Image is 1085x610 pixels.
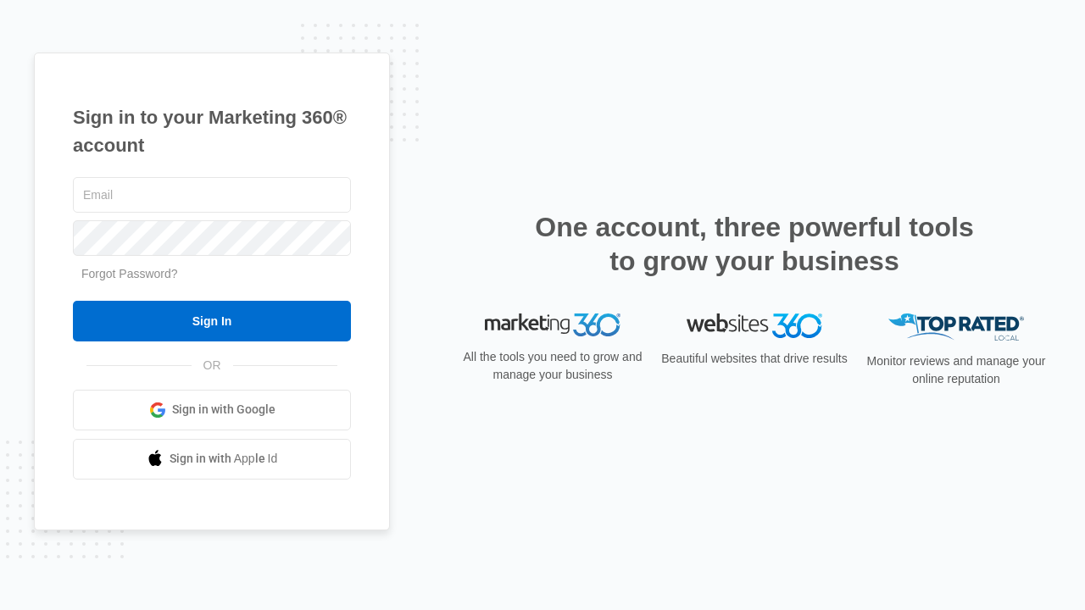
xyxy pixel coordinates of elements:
[659,350,849,368] p: Beautiful websites that drive results
[888,313,1024,341] img: Top Rated Local
[73,439,351,480] a: Sign in with Apple Id
[73,301,351,341] input: Sign In
[192,357,233,374] span: OR
[861,352,1051,388] p: Monitor reviews and manage your online reputation
[530,210,979,278] h2: One account, three powerful tools to grow your business
[73,103,351,159] h1: Sign in to your Marketing 360® account
[73,390,351,430] a: Sign in with Google
[485,313,620,337] img: Marketing 360
[458,348,648,384] p: All the tools you need to grow and manage your business
[172,401,275,419] span: Sign in with Google
[73,177,351,213] input: Email
[170,450,278,468] span: Sign in with Apple Id
[687,313,822,338] img: Websites 360
[81,267,178,280] a: Forgot Password?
